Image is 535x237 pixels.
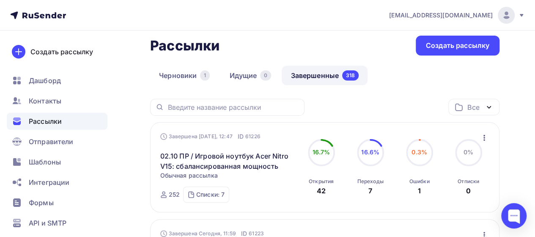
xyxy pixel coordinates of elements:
[313,148,330,156] span: 16.7%
[389,11,493,20] span: [EMAIL_ADDRESS][DOMAIN_NAME]
[167,103,299,112] input: Введите название рассылки
[282,66,368,85] a: Завершенные318
[7,194,107,211] a: Формы
[150,37,219,54] h2: Рассылки
[7,72,107,89] a: Дашборд
[29,157,61,167] span: Шаблоны
[464,148,473,156] span: 0%
[418,186,421,196] div: 1
[160,132,261,141] div: Завершена [DATE], 12:47
[196,190,225,199] div: Списки: 7
[200,70,210,81] div: 1
[7,133,107,150] a: Отправители
[29,177,69,187] span: Интеграции
[309,178,334,185] div: Открытия
[150,66,219,85] a: Черновики1
[29,198,54,208] span: Формы
[238,132,244,141] span: ID
[29,96,61,106] span: Контакты
[361,148,379,156] span: 16.6%
[409,178,430,185] div: Ошибки
[342,70,359,81] div: 318
[389,7,525,24] a: [EMAIL_ADDRESS][DOMAIN_NAME]
[448,99,499,115] button: Все
[467,102,479,112] div: Все
[466,186,471,196] div: 0
[169,190,180,199] div: 252
[260,70,271,81] div: 0
[7,153,107,170] a: Шаблоны
[7,92,107,109] a: Контакты
[317,186,326,196] div: 42
[160,171,218,180] span: Обычная рассылка
[29,75,61,86] span: Дашборд
[426,41,489,50] div: Создать рассылку
[29,218,66,228] span: API и SMTP
[220,66,280,85] a: Идущие0
[368,186,372,196] div: 7
[7,113,107,130] a: Рассылки
[245,132,261,141] span: 61226
[29,137,74,147] span: Отправители
[160,151,297,171] a: 02.10 ПР / Игровой ноутбук Acer Nitro V15: сбалансированная мощность
[458,178,479,185] div: Отписки
[412,148,427,156] span: 0.3%
[30,47,93,57] div: Создать рассылку
[357,178,383,185] div: Переходы
[29,116,62,126] span: Рассылки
